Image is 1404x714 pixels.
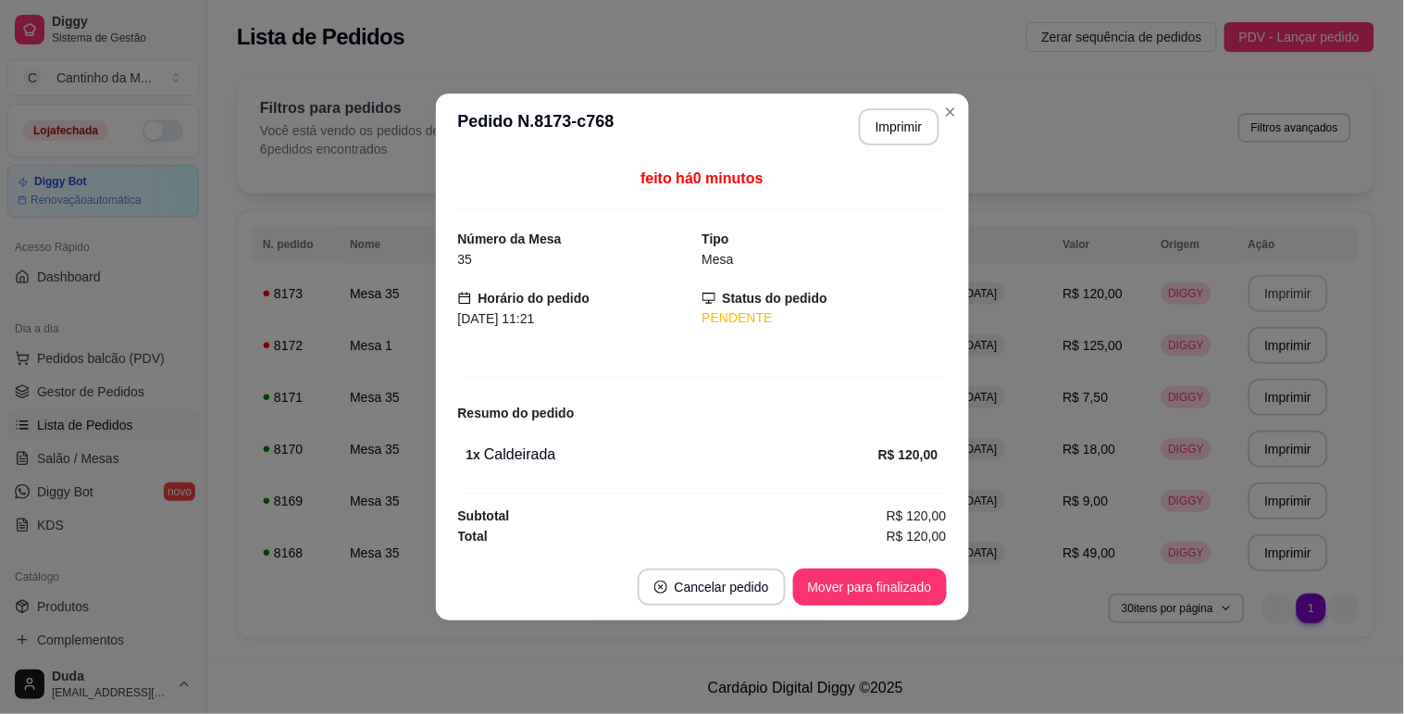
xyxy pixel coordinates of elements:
[702,232,729,246] strong: Tipo
[723,291,828,306] strong: Status do pedido
[458,108,615,145] h3: Pedido N. 8173-c768
[638,569,786,606] button: close-circleCancelar pedido
[702,252,734,267] span: Mesa
[640,170,763,186] span: feito há 0 minutos
[654,581,667,594] span: close-circle
[887,506,947,526] span: R$ 120,00
[478,291,590,306] strong: Horário do pedido
[466,447,481,462] strong: 1 x
[458,529,488,544] strong: Total
[458,292,471,305] span: calendar
[859,108,939,145] button: Imprimir
[936,97,965,127] button: Close
[466,444,878,466] div: Caldeirada
[458,311,535,326] span: [DATE] 11:21
[702,308,947,328] div: PENDENTE
[458,252,473,267] span: 35
[458,508,510,523] strong: Subtotal
[458,406,575,420] strong: Resumo do pedido
[793,569,947,606] button: Mover para finalizado
[702,292,715,305] span: desktop
[878,447,938,462] strong: R$ 120,00
[887,526,947,546] span: R$ 120,00
[458,232,562,246] strong: Número da Mesa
